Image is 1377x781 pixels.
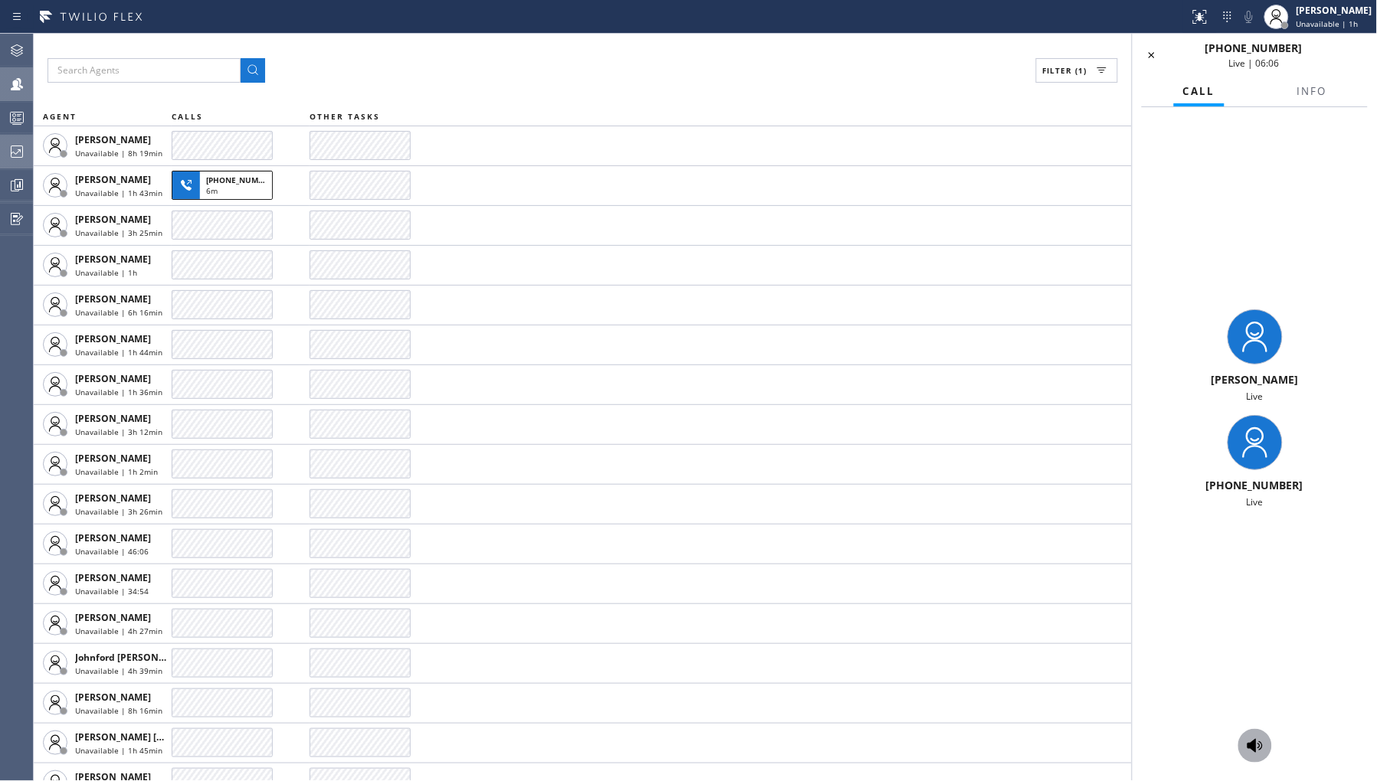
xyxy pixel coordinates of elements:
input: Search Agents [48,58,241,83]
span: 6m [206,185,218,196]
span: Unavailable | 4h 27min [75,626,162,636]
span: Unavailable | 3h 12min [75,426,162,437]
span: [PERSON_NAME] [75,531,151,544]
span: OTHER TASKS [310,111,380,122]
span: Live | 06:06 [1229,57,1280,70]
span: [PERSON_NAME] [75,611,151,624]
button: Info [1288,77,1336,106]
span: Unavailable | 4h 39min [75,665,162,676]
span: [PERSON_NAME] [75,253,151,266]
span: Unavailable | 6h 16min [75,307,162,318]
span: Unavailable | 8h 19min [75,148,162,158]
span: Unavailable | 3h 26min [75,506,162,517]
span: [PHONE_NUMBER] [206,175,276,185]
span: [PHONE_NUMBER] [1206,478,1303,492]
span: [PHONE_NUMBER] [1205,41,1303,55]
span: Filter (1) [1043,65,1087,76]
span: Unavailable | 1h [75,267,137,278]
div: [PERSON_NAME] [1139,372,1371,387]
span: CALLS [172,111,203,122]
div: [PERSON_NAME] [1297,4,1372,17]
span: [PERSON_NAME] [75,372,151,385]
span: Live [1247,495,1264,508]
span: [PERSON_NAME] [75,133,151,146]
button: [PHONE_NUMBER]6m [172,166,277,204]
span: [PERSON_NAME] [75,213,151,226]
span: [PERSON_NAME] [75,492,151,505]
span: Live [1247,390,1264,403]
span: Call [1183,84,1215,98]
span: [PERSON_NAME] [75,691,151,704]
button: Monitor Call [1238,729,1272,763]
span: [PERSON_NAME] [75,571,151,584]
span: [PERSON_NAME] [75,292,151,306]
span: Unavailable | 1h 44min [75,347,162,358]
span: Johnford [PERSON_NAME] [75,651,193,664]
span: [PERSON_NAME] [PERSON_NAME] [75,730,229,743]
button: Call [1174,77,1225,106]
span: Info [1297,84,1327,98]
span: Unavailable | 1h 36min [75,387,162,397]
span: Unavailable | 34:54 [75,586,149,596]
span: Unavailable | 1h 43min [75,188,162,198]
span: Unavailable | 3h 25min [75,227,162,238]
span: Unavailable | 1h 2min [75,466,158,477]
span: Unavailable | 1h 45min [75,745,162,756]
span: [PERSON_NAME] [75,412,151,425]
span: AGENT [43,111,77,122]
span: Unavailable | 46:06 [75,546,149,557]
button: Filter (1) [1036,58,1118,83]
span: Unavailable | 8h 16min [75,705,162,716]
span: Unavailable | 1h [1297,18,1359,29]
span: [PERSON_NAME] [75,332,151,345]
span: [PERSON_NAME] [75,452,151,465]
span: [PERSON_NAME] [75,173,151,186]
button: Mute [1238,6,1260,28]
